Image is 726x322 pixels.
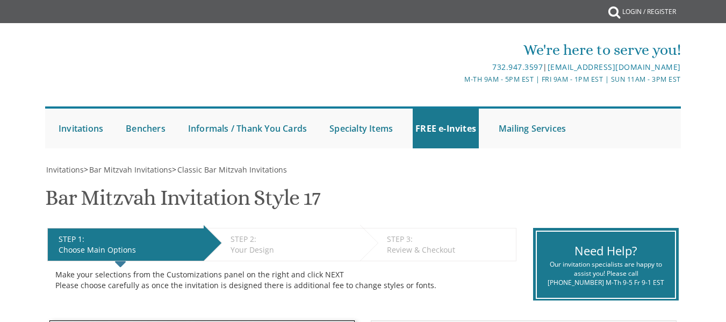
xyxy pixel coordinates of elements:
div: | [257,61,681,74]
span: Bar Mitzvah Invitations [89,164,172,175]
div: M-Th 9am - 5pm EST | Fri 9am - 1pm EST | Sun 11am - 3pm EST [257,74,681,85]
a: Specialty Items [327,109,396,148]
div: STEP 2: [231,234,355,245]
a: Informals / Thank You Cards [185,109,310,148]
span: > [172,164,287,175]
span: > [84,164,172,175]
a: Benchers [123,109,168,148]
a: Invitations [45,164,84,175]
div: Choose Main Options [59,245,198,255]
a: Classic Bar Mitzvah Invitations [176,164,287,175]
a: [EMAIL_ADDRESS][DOMAIN_NAME] [548,62,681,72]
a: Invitations [56,109,106,148]
h1: Bar Mitzvah Invitation Style 17 [45,186,320,218]
a: 732.947.3597 [492,62,543,72]
div: We're here to serve you! [257,39,681,61]
div: Our invitation specialists are happy to assist you! Please call [PHONE_NUMBER] M-Th 9-5 Fr 9-1 EST [545,260,667,287]
div: Need Help? [545,242,667,259]
span: Invitations [46,164,84,175]
div: STEP 3: [387,234,511,245]
div: Make your selections from the Customizations panel on the right and click NEXT Please choose care... [55,269,508,291]
span: Classic Bar Mitzvah Invitations [177,164,287,175]
div: Your Design [231,245,355,255]
div: STEP 1: [59,234,198,245]
a: Mailing Services [496,109,569,148]
a: Bar Mitzvah Invitations [88,164,172,175]
a: FREE e-Invites [413,109,479,148]
div: Review & Checkout [387,245,511,255]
